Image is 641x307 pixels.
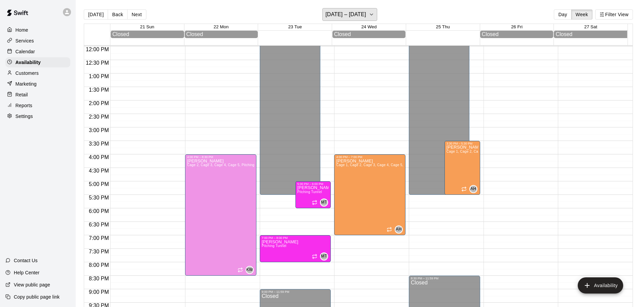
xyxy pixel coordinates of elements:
[87,100,111,106] span: 2:00 PM
[334,154,405,235] div: 4:00 PM – 7:00 PM: Available
[87,87,111,93] span: 1:30 PM
[336,155,403,159] div: 4:00 PM – 7:00 PM
[187,155,254,159] div: 4:00 PM – 8:30 PM
[5,57,70,67] a: Availability
[584,24,597,29] button: 27 Sat
[336,163,425,167] span: Cage 1, Cage 2, Cage 3, Cage 4, Cage 5, Turf 1, Turf 2
[14,294,60,300] p: Copy public page link
[5,100,70,111] a: Reports
[84,60,110,66] span: 12:30 PM
[15,102,32,109] p: Reports
[15,27,28,33] p: Home
[5,68,70,78] a: Customers
[87,168,111,174] span: 4:30 PM
[461,186,467,192] span: Recurring availability
[321,199,327,206] span: MT
[14,281,50,288] p: View public page
[470,186,476,192] span: AH
[87,249,111,254] span: 7:30 PM
[15,70,39,76] p: Customers
[87,127,111,133] span: 3:00 PM
[312,200,317,205] span: Recurring availability
[334,31,404,37] div: Closed
[361,24,377,29] button: 24 Wed
[444,141,480,195] div: 3:30 PM – 5:30 PM: Available
[185,154,256,276] div: 4:00 PM – 8:30 PM: Available
[5,79,70,89] a: Marketing
[260,235,331,262] div: 7:00 PM – 8:00 PM: Available
[84,47,110,52] span: 12:00 PM
[511,24,523,29] button: 26 Fri
[395,225,403,234] div: Aaron Hill
[320,198,328,207] div: Mike Thrun
[436,24,450,29] button: 25 Thu
[140,24,154,29] button: 21 Sun
[262,244,286,248] span: Pitching Tunnel
[396,226,401,233] span: AH
[312,254,317,259] span: Recurring availability
[5,36,70,46] a: Services
[87,114,111,120] span: 2:30 PM
[87,289,111,295] span: 9:00 PM
[186,31,256,37] div: Closed
[320,252,328,260] div: Mike Thrun
[14,269,39,276] p: Help Center
[246,267,253,273] span: KW
[15,113,33,120] p: Settings
[288,24,302,29] button: 23 Tue
[595,9,633,20] button: Filter View
[87,222,111,227] span: 6:30 PM
[5,25,70,35] a: Home
[262,290,329,294] div: 9:00 PM – 11:59 PM
[297,182,329,186] div: 5:00 PM – 6:00 PM
[554,9,571,20] button: Day
[321,253,327,260] span: MT
[87,154,111,160] span: 4:00 PM
[447,150,535,153] span: Cage 1, Cage 2, Cage 3, Cage 4, Cage 5, Turf 1, Turf 2
[262,236,329,240] div: 7:00 PM – 8:00 PM
[411,277,478,280] div: 8:30 PM – 11:59 PM
[325,10,366,19] h6: [DATE] – [DATE]
[469,185,477,193] div: Aaron Hill
[87,181,111,187] span: 5:00 PM
[295,181,331,208] div: 5:00 PM – 6:00 PM: Available
[15,91,28,98] p: Retail
[571,9,593,20] button: Week
[87,73,111,79] span: 1:00 PM
[187,163,305,167] span: Cage 2, Cage 3, Cage 4, Cage 5, Pitching Tunnel, RecPlex, Turf 1, Turf 2
[5,111,70,121] div: Settings
[322,8,377,21] button: [DATE] – [DATE]
[108,9,128,20] button: Back
[482,31,552,37] div: Closed
[87,195,111,201] span: 5:30 PM
[5,90,70,100] div: Retail
[87,208,111,214] span: 6:00 PM
[387,227,392,232] span: Recurring availability
[556,31,626,37] div: Closed
[112,31,182,37] div: Closed
[246,266,254,274] div: Kenny Weimer
[84,9,108,20] button: [DATE]
[87,235,111,241] span: 7:00 PM
[14,257,38,264] p: Contact Us
[578,277,623,294] button: add
[5,47,70,57] a: Calendar
[87,276,111,281] span: 8:30 PM
[214,24,228,29] span: 22 Mon
[87,262,111,268] span: 8:00 PM
[15,37,34,44] p: Services
[127,9,146,20] button: Next
[238,267,243,273] span: Recurring availability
